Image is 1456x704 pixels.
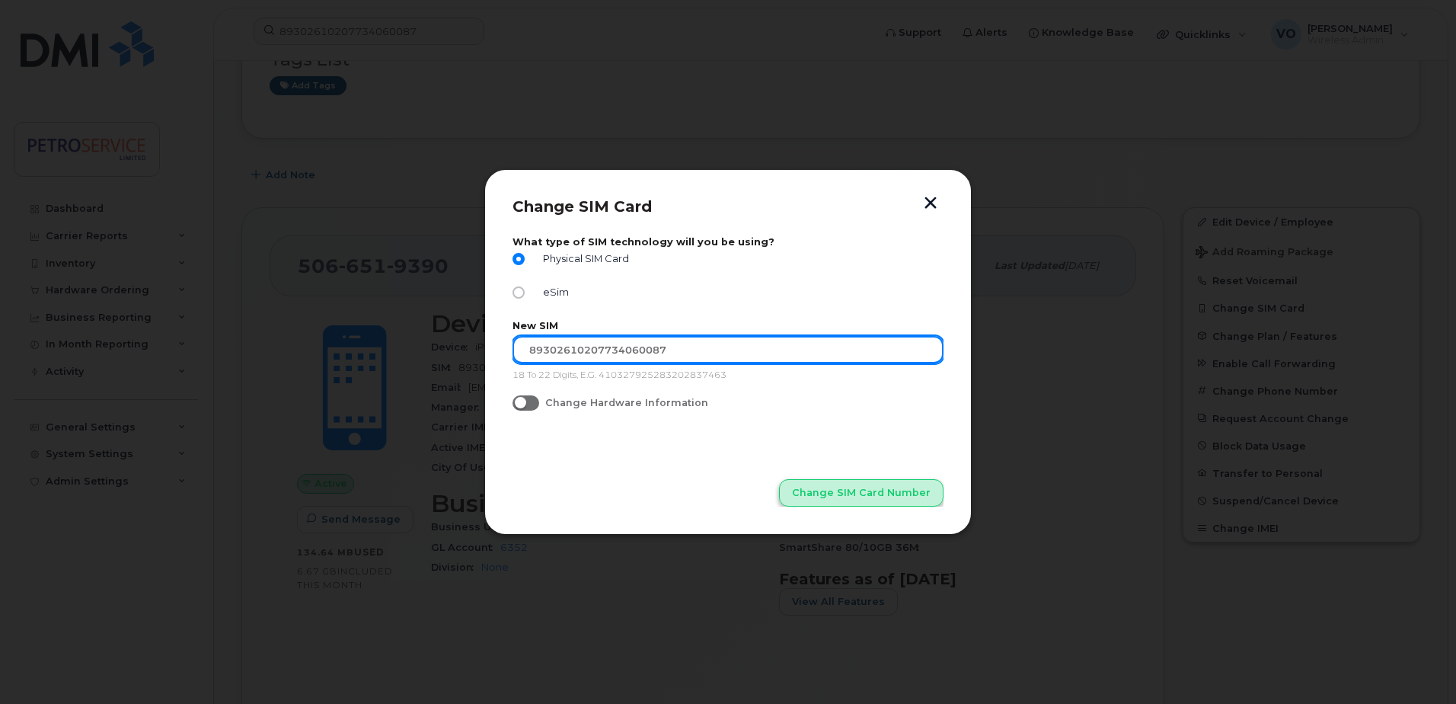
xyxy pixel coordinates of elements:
span: Change SIM Card Number [792,485,931,500]
label: New SIM [512,320,944,331]
input: Physical SIM Card [512,253,525,265]
span: Change Hardware Information [545,397,708,408]
input: Input Your New SIM Number [512,336,944,363]
span: eSim [537,286,569,298]
button: Change SIM Card Number [779,479,944,507]
label: What type of SIM technology will you be using? [512,236,944,248]
p: 18 To 22 Digits, E.G. 410327925283202837463 [512,370,944,382]
input: Change Hardware Information [512,395,525,408]
span: Change SIM Card [512,197,652,216]
span: Physical SIM Card [537,253,629,264]
input: eSim [512,286,525,299]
